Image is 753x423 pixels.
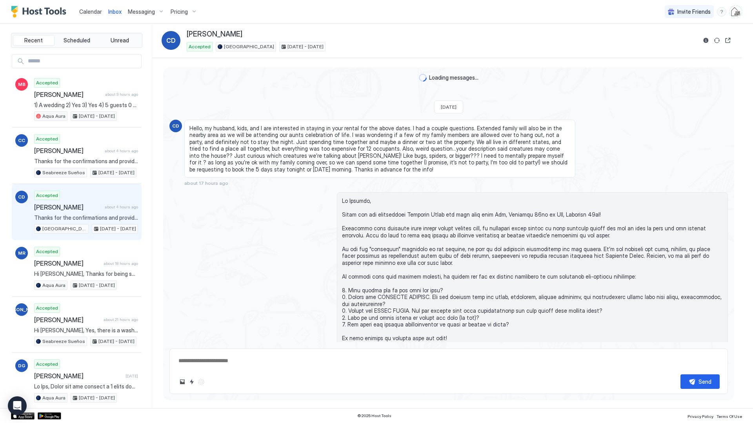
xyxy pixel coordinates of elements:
a: Privacy Policy [688,412,713,420]
span: Aqua Aura [42,394,65,401]
span: about 4 hours ago [105,148,138,153]
span: about 3 hours ago [105,92,138,97]
span: Terms Of Use [717,414,742,419]
button: Open reservation [723,36,733,45]
span: about 4 hours ago [105,204,138,210]
span: [DATE] - [DATE] [98,169,135,176]
span: [GEOGRAPHIC_DATA] [224,43,274,50]
span: Inbox [108,8,122,15]
span: Calendar [79,8,102,15]
span: [PERSON_NAME] [2,306,41,313]
span: [PERSON_NAME] [34,203,102,211]
span: [DATE] - [DATE] [79,394,115,401]
span: Pricing [171,8,188,15]
span: CD [18,193,25,201]
span: [PERSON_NAME] [34,91,102,98]
span: Hi [PERSON_NAME], Thanks for being such a great guest and taking good care of our home. We gladly... [34,270,138,277]
span: [PERSON_NAME] [34,259,100,267]
button: Unread [99,35,140,46]
a: Google Play Store [38,412,61,419]
span: Scheduled [64,37,90,44]
div: Open Intercom Messenger [8,396,27,415]
span: Accepted [36,79,58,86]
span: Thanks for the confirmations and providing a copy of your ID via text, [PERSON_NAME]. Please expe... [34,158,138,165]
div: tab-group [11,33,142,48]
span: Accepted [189,43,211,50]
span: Hi [PERSON_NAME], Yes, there is a washer and dryer at Seabreeze Sueños; however, guests must eith... [34,327,138,334]
span: [DATE] - [DATE] [79,282,115,289]
span: Seabreeze Sueños [42,338,85,345]
span: Accepted [36,192,58,199]
span: [DATE] [441,104,457,110]
span: [PERSON_NAME] [187,30,242,39]
span: © 2025 Host Tools [357,413,391,418]
span: [DATE] - [DATE] [79,113,115,120]
span: Aqua Aura [42,113,65,120]
span: Lo Ips, Dolor sit ame consect a 1 elits doei tem 2 incidi ut Labo Etdo magn Ali, Enimadmi 47ve qu... [34,383,138,390]
span: Accepted [36,361,58,368]
span: DG [18,362,25,369]
span: [DATE] - [DATE] [287,43,324,50]
a: Inbox [108,7,122,16]
a: Calendar [79,7,102,16]
span: Messaging [128,8,155,15]
span: Recent [24,37,43,44]
span: CD [166,36,176,45]
span: Loading messages... [429,74,478,81]
span: Thanks for the confirmations and providing a copy of your ID via text, [PERSON_NAME]. Please expe... [34,214,138,221]
span: Accepted [36,135,58,142]
span: Seabreeze Sueños [42,169,85,176]
span: MB [18,81,25,88]
span: Accepted [36,304,58,312]
button: Quick reply [187,377,196,387]
div: User profile [729,5,742,18]
span: 1) A wedding 2) Yes 3) Yes 4) 5 guests 0 pets 5)NA [34,102,138,109]
div: menu [717,7,726,16]
span: Privacy Policy [688,414,713,419]
span: [DATE] [125,374,138,379]
a: Terms Of Use [717,412,742,420]
span: Hello, my husband, kids, and I are interested in staying in your rental for the above dates. I ha... [189,125,570,173]
span: MR [18,250,25,257]
span: [PERSON_NAME] [34,316,100,324]
span: Accepted [36,248,58,255]
div: Send [698,377,711,386]
span: Invite Friends [677,8,711,15]
span: [PERSON_NAME] [34,147,102,155]
button: Send [680,374,720,389]
span: Lo Ipsumdo, Sitam con adi elitseddoei Temporin Utlab etd magn aliq enim Adm, Veniamqu 86no ex Ull... [342,197,723,356]
span: Unread [111,37,129,44]
span: Aqua Aura [42,282,65,289]
a: Host Tools Logo [11,6,70,18]
span: [PERSON_NAME] [34,372,122,380]
a: App Store [11,412,35,419]
button: Scheduled [56,35,98,46]
input: Input Field [25,55,141,68]
span: about 17 hours ago [184,180,228,186]
span: [GEOGRAPHIC_DATA] [42,225,87,232]
div: loading [419,74,427,82]
button: Recent [13,35,55,46]
span: about 18 hours ago [104,261,138,266]
span: about 21 hours ago [104,317,138,322]
span: [DATE] - [DATE] [98,338,135,345]
button: Reservation information [701,36,711,45]
span: [DATE] - [DATE] [100,225,136,232]
button: Upload image [178,377,187,387]
span: CC [18,137,25,144]
span: CD [172,122,179,129]
button: Sync reservation [712,36,722,45]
